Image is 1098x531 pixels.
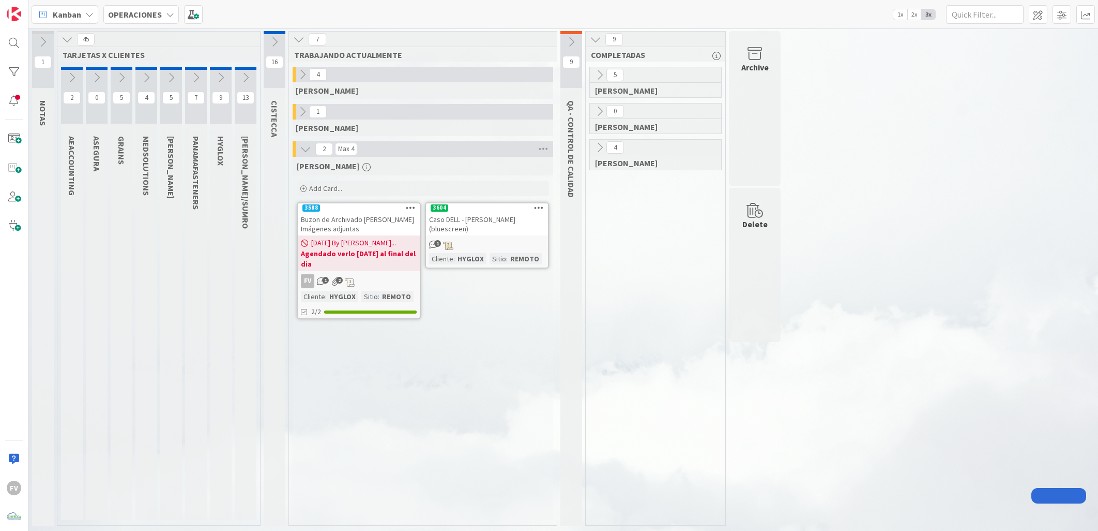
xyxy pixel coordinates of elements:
div: 3604 [431,204,448,212]
b: OPERACIONES [108,9,162,20]
div: Sitio [490,253,506,264]
span: CISTECCA [269,100,280,137]
span: GABRIEL [296,85,358,96]
b: Agendado verlo [DATE] al final del dia [301,248,417,269]
span: 0 [606,105,624,117]
div: FV [298,274,420,288]
img: avatar [7,510,21,524]
span: NOTAS [38,100,48,126]
span: KRESTON [166,136,176,199]
span: 1x [893,9,907,20]
span: FERNANDO [297,161,359,171]
a: 3604Caso DELL - [PERSON_NAME] (bluescreen)Cliente:HYGLOXSitio:REMOTO [425,202,549,269]
span: 5 [113,92,130,104]
a: 3588Buzon de Archivado [PERSON_NAME] Imágenes adjuntas[DATE] By [PERSON_NAME]...Agendado verlo [D... [297,202,421,319]
div: FV [7,481,21,495]
span: : [378,291,379,302]
span: PANAMAFASTENERS [191,136,201,210]
div: 3604Caso DELL - [PERSON_NAME] (bluescreen) [426,203,548,235]
span: QA - CONTROL DE CALIDAD [566,100,576,198]
div: Sitio [361,291,378,302]
div: FV [301,274,314,288]
span: : [506,253,508,264]
span: 5 [606,69,624,81]
span: 4 [138,92,155,104]
span: : [325,291,327,302]
span: FERNANDO [595,158,708,168]
div: Delete [742,218,768,230]
span: IVOR/SUMRO [240,136,251,229]
span: 2/2 [311,306,321,317]
div: 3604 [426,203,548,213]
span: NAVIL [296,123,358,133]
span: 0 [88,92,105,104]
div: REMOTO [379,291,414,302]
span: AEACCOUNTING [67,136,77,196]
span: : [453,253,455,264]
span: Kanban [53,8,81,21]
span: 2x [907,9,921,20]
span: 4 [309,68,327,81]
div: 3588Buzon de Archivado [PERSON_NAME] Imágenes adjuntas [298,203,420,235]
span: GABRIEL [595,85,708,96]
span: 13 [237,92,254,104]
span: 5 [162,92,180,104]
span: 9 [562,56,580,68]
span: 9 [212,92,230,104]
img: Visit kanbanzone.com [7,7,21,21]
span: 1 [34,56,52,68]
div: 3588 [302,204,320,212]
input: Quick Filter... [946,5,1024,24]
span: [DATE] By [PERSON_NAME]... [311,238,396,248]
span: 3x [921,9,935,20]
span: 7 [309,33,326,46]
div: Buzon de Archivado [PERSON_NAME] Imágenes adjuntas [298,213,420,235]
span: NAVIL [595,122,708,132]
span: HYGLOX [216,136,226,166]
div: Cliente [429,253,453,264]
div: REMOTO [508,253,542,264]
div: 3588 [298,203,420,213]
span: 2 [336,277,343,284]
div: HYGLOX [327,291,358,302]
span: ASEGURA [91,136,102,171]
span: TARJETAS X CLIENTES [63,50,247,60]
span: 4 [606,141,624,154]
span: 16 [266,56,283,68]
span: 7 [187,92,205,104]
span: TRABAJANDO ACTUALMENTE [294,50,544,60]
span: 9 [605,33,623,46]
span: 1 [322,277,329,284]
span: COMPLETADAS [591,50,712,60]
div: Caso DELL - [PERSON_NAME] (bluescreen) [426,213,548,235]
span: 1 [434,240,441,247]
span: 2 [315,143,333,155]
span: 1 [309,106,327,118]
div: Cliente [301,291,325,302]
span: Add Card... [309,184,342,193]
span: 45 [77,33,95,46]
div: Max 4 [338,146,354,152]
span: GRAINS [116,136,127,165]
div: HYGLOX [455,253,486,264]
span: MEDSOLUTIONS [141,136,151,196]
div: Archive [741,61,769,73]
span: 2 [63,92,81,104]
